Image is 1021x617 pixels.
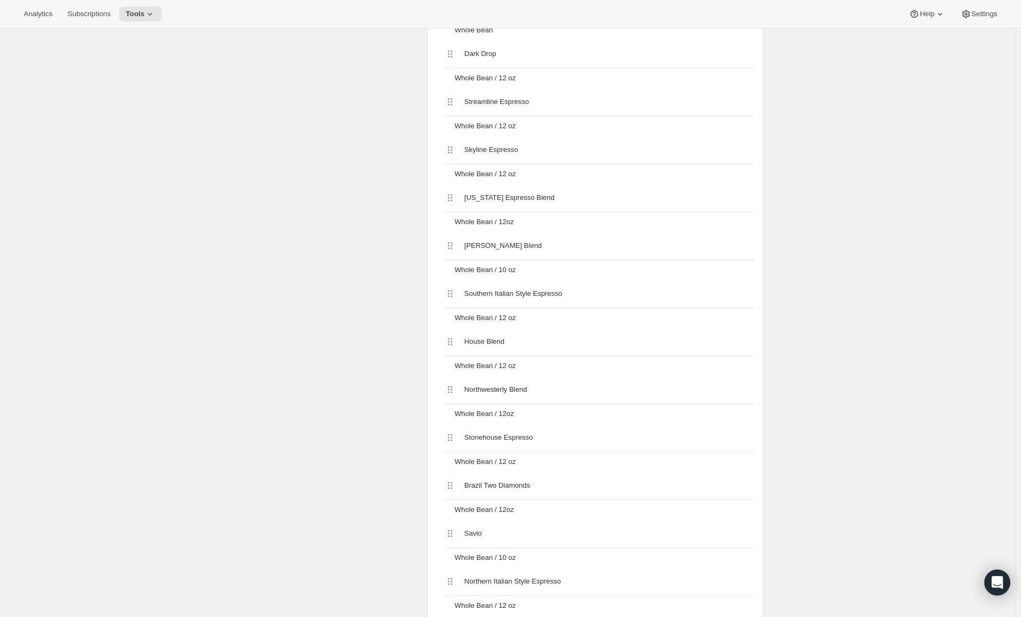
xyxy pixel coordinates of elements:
button: Subscriptions [61,6,117,22]
span: Settings [971,10,997,18]
button: Analytics [17,6,59,22]
span: Analytics [24,10,52,18]
span: House Blend [464,336,504,347]
div: Whole Bean / 12 oz [450,116,755,136]
div: Whole Bean / 12oz [450,212,755,232]
span: Subscriptions [67,10,111,18]
span: Streamline Espresso [464,96,529,107]
span: Brazil Two Diamonds [464,480,530,491]
div: Whole Bean / 12 oz [450,596,755,615]
span: Savio [464,528,482,539]
button: Settings [954,6,1004,22]
button: Tools [119,6,162,22]
div: Whole Bean [450,20,755,40]
div: Whole Bean / 10 oz [450,548,755,567]
span: Tools [126,10,144,18]
div: Open Intercom Messenger [984,570,1010,595]
div: Whole Bean / 12 oz [450,452,755,472]
div: Whole Bean / 12oz [450,500,755,519]
span: Skyline Espresso [464,144,518,155]
div: Whole Bean / 12 oz [450,308,755,328]
span: Dark Drop [464,48,496,59]
span: Stonehouse Espresso [464,432,533,443]
span: Help [920,10,934,18]
div: Whole Bean / 10 oz [450,260,755,280]
div: Whole Bean / 12oz [450,404,755,424]
div: Whole Bean / 12 oz [450,356,755,376]
button: Help [902,6,951,22]
span: Southern Italian Style Espresso [464,288,562,299]
span: Northern Italian Style Espresso [464,576,561,587]
span: [PERSON_NAME] Blend [464,240,542,251]
span: [US_STATE] Espresso Blend [464,192,554,203]
div: Whole Bean / 12 oz [450,68,755,88]
span: Northwesterly Blend [464,384,527,395]
div: Whole Bean / 12 oz [450,164,755,184]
